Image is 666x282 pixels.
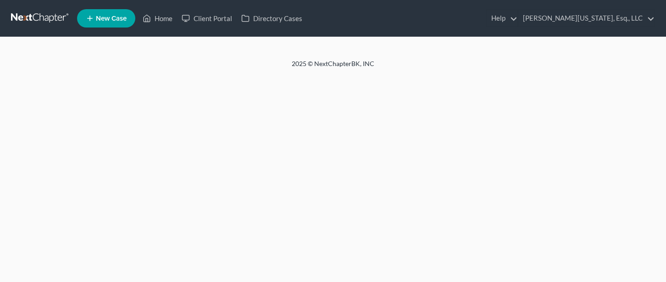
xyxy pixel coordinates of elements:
[487,10,517,27] a: Help
[237,10,307,27] a: Directory Cases
[518,10,655,27] a: [PERSON_NAME][US_STATE], Esq., LLC
[138,10,177,27] a: Home
[177,10,237,27] a: Client Portal
[77,9,135,28] new-legal-case-button: New Case
[72,59,594,76] div: 2025 © NextChapterBK, INC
